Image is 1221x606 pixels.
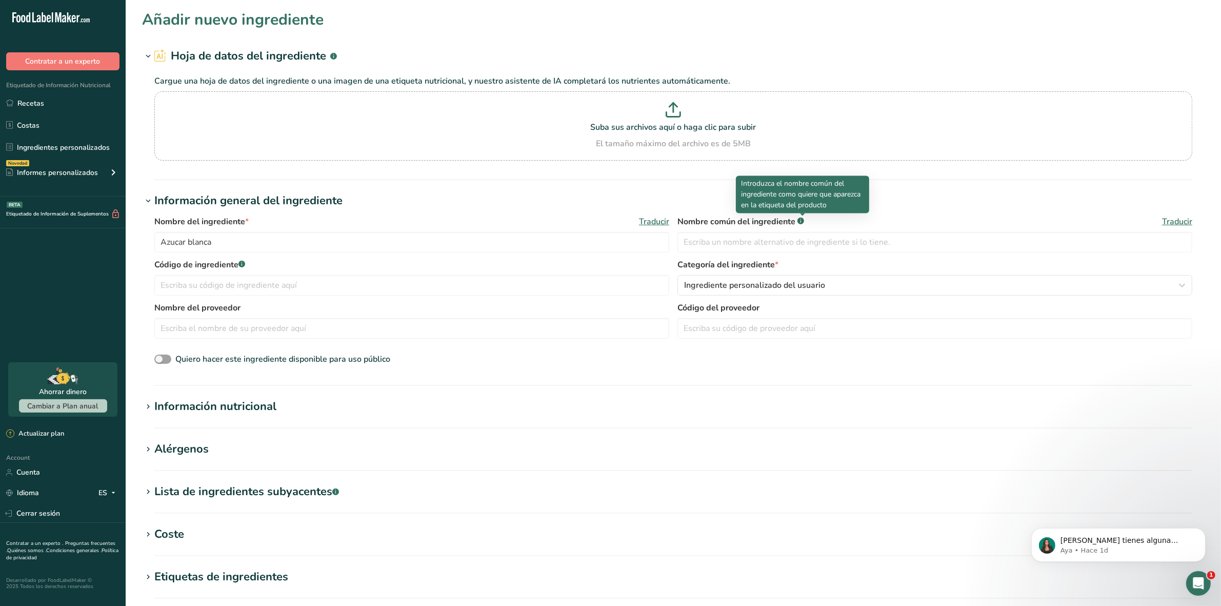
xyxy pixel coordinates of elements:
a: Contratar a un experto . [6,540,63,547]
input: Escriba un nombre alternativo de ingrediente si lo tiene. [677,232,1192,252]
p: Introduzca el nombre común del ingrediente como quiere que aparezca en la etiqueta del producto [741,178,864,210]
div: El tamaño máximo del archivo es de 5MB [157,138,1190,150]
span: Traducir [1162,216,1192,228]
div: Informes personalizados [6,167,98,178]
span: 1 [1207,571,1215,579]
a: Condiciones generales . [46,547,102,554]
button: Contratar a un experto [6,52,119,70]
a: Política de privacidad [6,547,118,561]
span: Nombre común del ingrediente [677,216,804,228]
p: Cargue una hoja de datos del ingrediente o una imagen de una etiqueta nutricional, y nuestro asis... [154,75,1192,87]
span: Ingrediente personalizado del usuario [684,279,825,291]
a: Quiénes somos . [7,547,46,554]
button: Ingrediente personalizado del usuario [677,275,1192,296]
div: Alérgenos [154,441,209,458]
span: Cambiar a Plan anual [28,401,98,411]
iframe: Intercom notifications mensaje [1016,506,1221,578]
span: Nombre del ingrediente [154,216,249,228]
h2: Hoja de datos del ingrediente [154,48,337,65]
div: Novedad [6,160,29,166]
p: Suba sus archivos aquí o haga clic para subir [157,121,1190,133]
iframe: Intercom live chat [1186,571,1211,596]
div: Información general del ingrediente [154,192,343,209]
button: Cambiar a Plan anual [19,399,107,413]
div: Desarrollado por FoodLabelMaker © 2025 Todos los derechos reservados [6,577,119,590]
label: Código del proveedor [677,302,1192,314]
label: Código de ingrediente [154,259,669,271]
div: Información nutricional [154,398,276,415]
h1: Añadir nuevo ingrediente [142,8,324,31]
label: Categoría del ingrediente [677,259,1192,271]
div: Etiquetas de ingredientes [154,569,288,585]
div: Coste [154,526,184,543]
input: Escriba el nombre de su ingrediente aquí [154,232,669,252]
div: ES [98,487,119,499]
span: Quiero hacer este ingrediente disponible para uso público [175,354,390,365]
input: Escriba el nombre de su proveedor aquí [154,318,669,339]
div: Ahorrar dinero [39,386,87,397]
div: Actualizar plan [6,429,64,439]
span: Traducir [639,216,669,228]
input: Escriba su código de ingrediente aquí [154,275,669,296]
label: Nombre del proveedor [154,302,669,314]
a: Preguntas frecuentes . [6,540,115,554]
a: Idioma [6,484,39,502]
input: Escriba su código de proveedor aquí [677,318,1192,339]
div: BETA [7,202,23,208]
div: Lista de ingredientes subyacentes [154,483,339,500]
